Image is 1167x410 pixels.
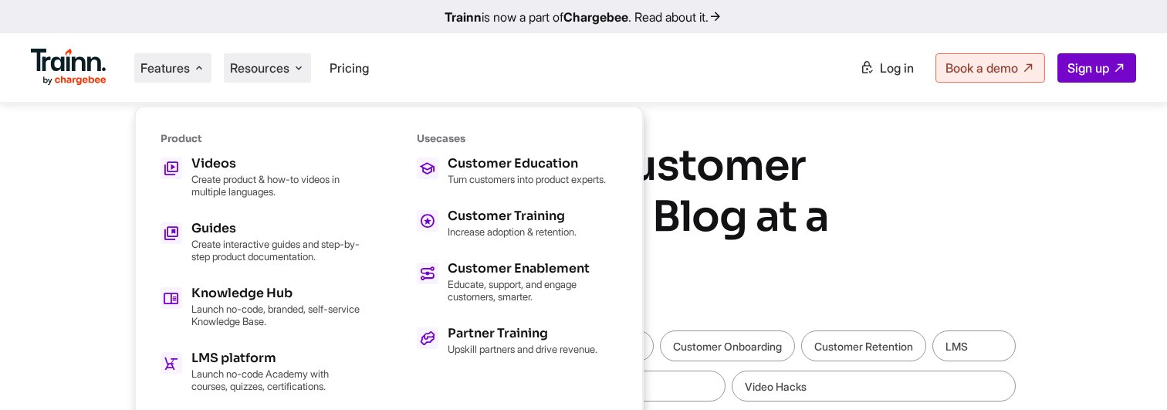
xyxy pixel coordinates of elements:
a: LMS [932,330,1016,361]
h6: Product [161,132,361,145]
a: Customer Education Turn customers into product experts. [417,158,617,185]
h5: Customer Education [448,158,606,170]
h5: Partner Training [448,327,597,340]
p: Upskill partners and drive revenue. [448,343,597,355]
p: Turn customers into product experts. [448,173,606,185]
a: Pricing [330,60,369,76]
img: Trainn Logo [31,49,107,86]
a: Customer Onboarding [660,330,795,361]
p: Educate, support, and engage customers, smarter. [448,278,617,303]
span: Features [140,59,190,76]
h5: Customer Enablement [448,263,617,275]
a: Guides Create interactive guides and step-by-step product documentation. [161,222,361,263]
p: Launch no-code Academy with courses, quizzes, certifications. [191,368,361,392]
a: Partner Training Upskill partners and drive revenue. [417,327,617,355]
h6: Usecases [417,132,617,145]
a: Book a demo [935,53,1045,83]
a: Customer Training Increase adoption & retention. [417,210,617,238]
a: Customer Enablement Educate, support, and engage customers, smarter. [417,263,617,303]
h5: Knowledge Hub [191,287,361,300]
h5: LMS platform [191,352,361,364]
a: Knowledge Hub Launch no-code, branded, self-service Knowledge Base. [161,287,361,327]
h5: Customer Training [448,210,577,222]
a: Sign up [1057,53,1136,83]
p: Create product & how-to videos in multiple languages. [191,173,361,198]
a: LMS platform Launch no-code Academy with courses, quizzes, certifications. [161,352,361,392]
h5: Videos [191,158,361,170]
a: Customer Retention [801,330,926,361]
p: Create interactive guides and step-by-step product documentation. [191,238,361,263]
p: Increase adoption & retention. [448,225,577,238]
span: Sign up [1067,60,1109,76]
span: Resources [230,59,289,76]
iframe: Chat Widget [1090,336,1167,410]
h5: Guides [191,222,361,235]
a: Video Hacks [732,371,1016,402]
p: Launch no-code, branded, self-service Knowledge Base. [191,303,361,327]
b: Trainn [445,9,482,25]
span: Book a demo [945,60,1018,76]
b: Chargebee [563,9,628,25]
span: Log in [880,60,914,76]
a: Log in [851,54,923,82]
a: Videos Create product & how-to videos in multiple languages. [161,158,361,198]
